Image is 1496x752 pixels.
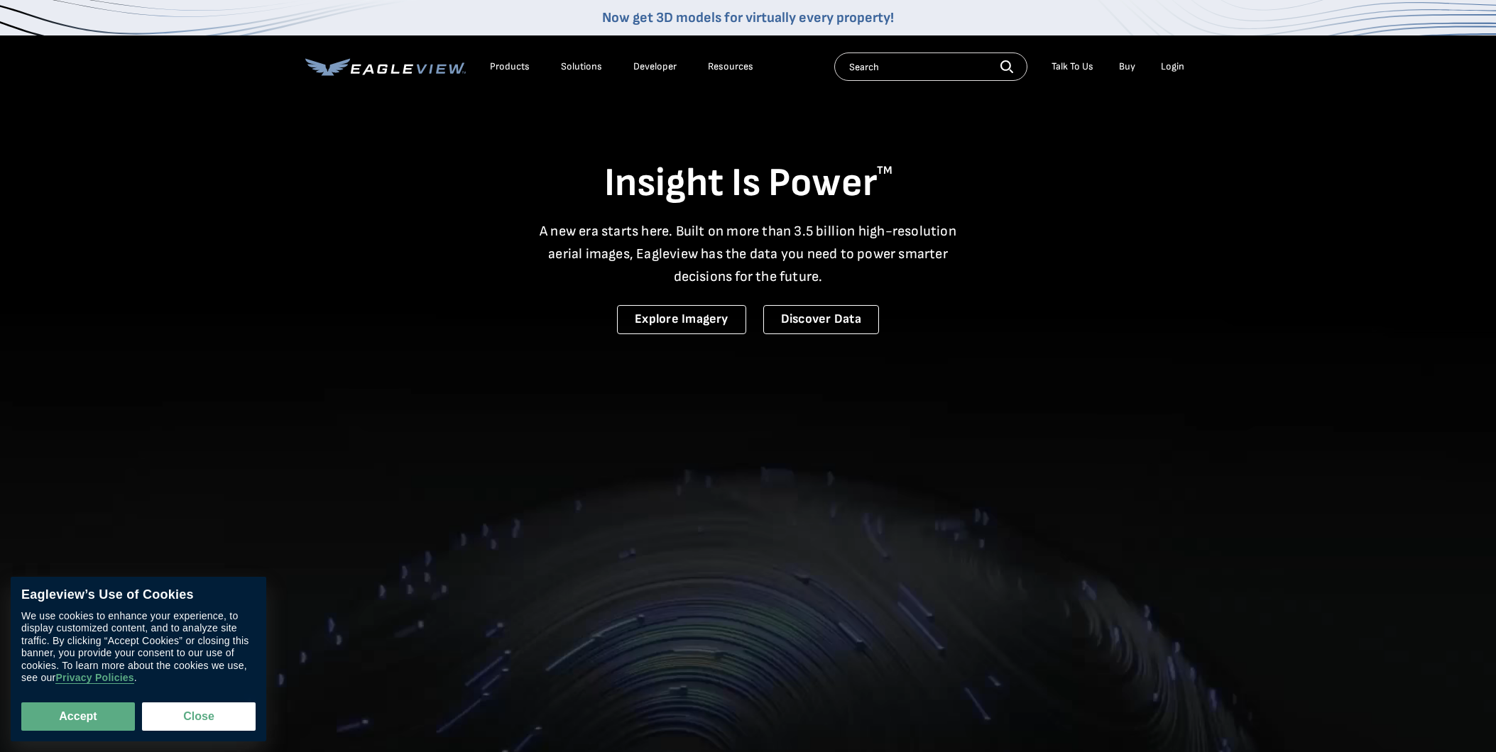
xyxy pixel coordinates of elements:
sup: TM [877,164,892,177]
div: Solutions [561,60,602,73]
button: Accept [21,702,135,731]
h1: Insight Is Power [305,159,1191,209]
a: Developer [633,60,677,73]
div: Products [490,60,530,73]
a: Discover Data [763,305,879,334]
a: Privacy Policies [55,673,133,685]
div: Eagleview’s Use of Cookies [21,587,256,603]
a: Buy [1119,60,1135,73]
a: Now get 3D models for virtually every property! [602,9,894,26]
div: Resources [708,60,753,73]
p: A new era starts here. Built on more than 3.5 billion high-resolution aerial images, Eagleview ha... [531,220,966,288]
a: Explore Imagery [617,305,746,334]
div: Talk To Us [1052,60,1093,73]
input: Search [834,52,1027,81]
div: We use cookies to enhance your experience, to display customized content, and to analyze site tra... [21,610,256,685]
button: Close [142,702,256,731]
div: Login [1161,60,1184,73]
